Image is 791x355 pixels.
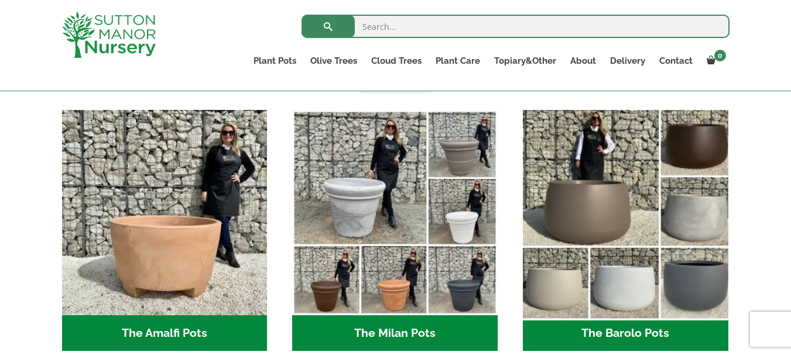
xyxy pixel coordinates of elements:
[62,315,268,351] h2: The Amalfi Pots
[364,53,429,69] a: Cloud Trees
[700,53,730,69] a: 0
[62,110,268,315] img: The Amalfi Pots
[62,110,268,351] a: Visit product category The Amalfi Pots
[292,315,498,351] h2: The Milan Pots
[714,50,726,61] span: 0
[563,53,603,69] a: About
[302,15,730,38] input: Search...
[292,110,498,315] img: The Milan Pots
[518,105,733,320] img: The Barolo Pots
[523,110,728,351] a: Visit product category The Barolo Pots
[603,53,652,69] a: Delivery
[62,12,156,58] img: logo
[246,53,303,69] a: Plant Pots
[487,53,563,69] a: Topiary&Other
[303,53,364,69] a: Olive Trees
[523,315,728,351] h2: The Barolo Pots
[292,110,498,351] a: Visit product category The Milan Pots
[652,53,700,69] a: Contact
[429,53,487,69] a: Plant Care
